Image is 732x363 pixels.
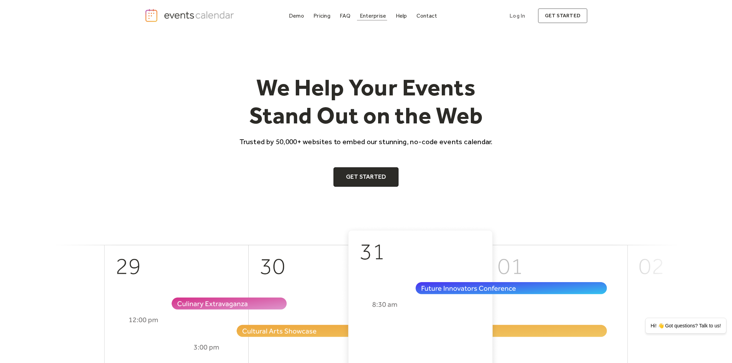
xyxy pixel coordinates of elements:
[286,11,307,20] a: Demo
[396,14,407,18] div: Help
[538,8,587,23] a: get started
[503,8,532,23] a: Log In
[233,73,499,130] h1: We Help Your Events Stand Out on the Web
[313,14,330,18] div: Pricing
[393,11,410,20] a: Help
[340,14,350,18] div: FAQ
[357,11,389,20] a: Enterprise
[333,167,399,187] a: Get Started
[233,137,499,147] p: Trusted by 50,000+ websites to embed our stunning, no-code events calendar.
[417,14,437,18] div: Contact
[337,11,353,20] a: FAQ
[360,14,386,18] div: Enterprise
[145,8,236,22] a: home
[289,14,304,18] div: Demo
[414,11,440,20] a: Contact
[311,11,333,20] a: Pricing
